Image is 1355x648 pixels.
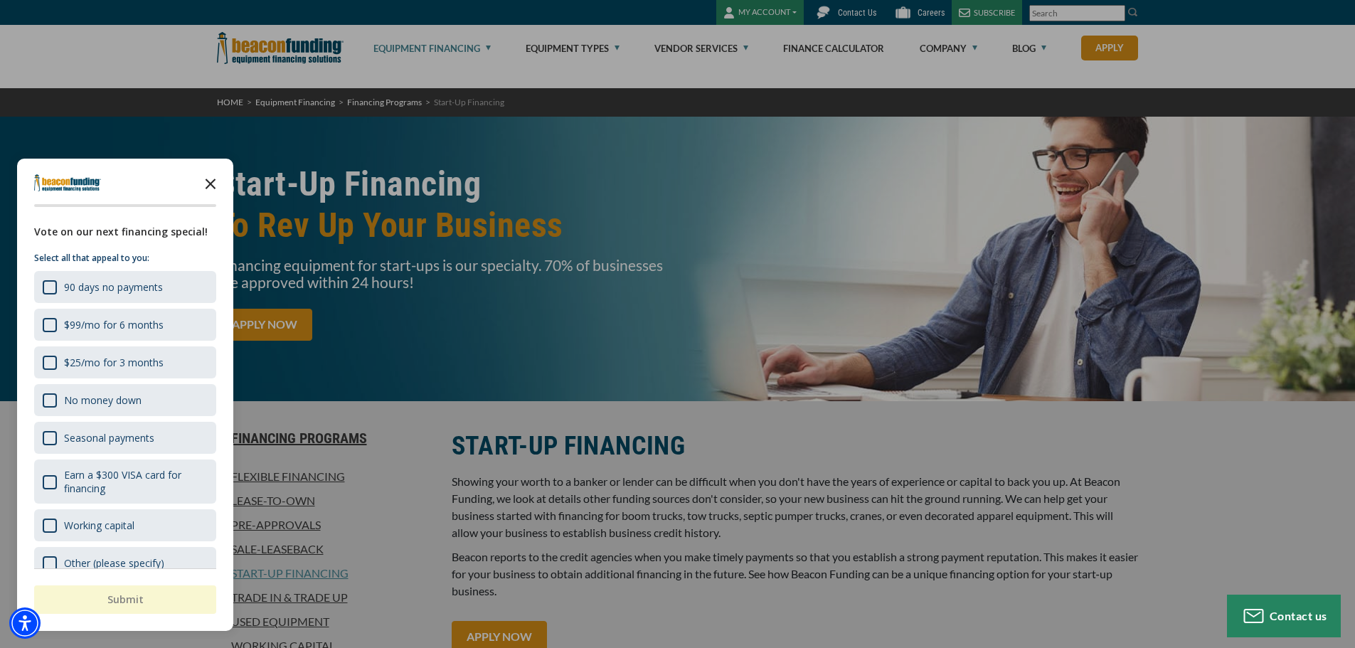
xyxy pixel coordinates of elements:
[64,519,134,532] div: Working capital
[34,174,101,191] img: Company logo
[34,422,216,454] div: Seasonal payments
[1227,595,1341,637] button: Contact us
[34,509,216,541] div: Working capital
[34,224,216,240] div: Vote on our next financing special!
[34,346,216,378] div: $25/mo for 3 months
[17,159,233,631] div: Survey
[64,468,208,495] div: Earn a $300 VISA card for financing
[9,607,41,639] div: Accessibility Menu
[64,393,142,407] div: No money down
[1270,609,1327,622] span: Contact us
[34,251,216,265] p: Select all that appeal to you:
[34,547,216,579] div: Other (please specify)
[64,280,163,294] div: 90 days no payments
[196,169,225,197] button: Close the survey
[64,431,154,445] div: Seasonal payments
[64,318,164,331] div: $99/mo for 6 months
[34,585,216,614] button: Submit
[34,309,216,341] div: $99/mo for 6 months
[34,384,216,416] div: No money down
[34,460,216,504] div: Earn a $300 VISA card for financing
[64,556,164,570] div: Other (please specify)
[34,271,216,303] div: 90 days no payments
[64,356,164,369] div: $25/mo for 3 months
